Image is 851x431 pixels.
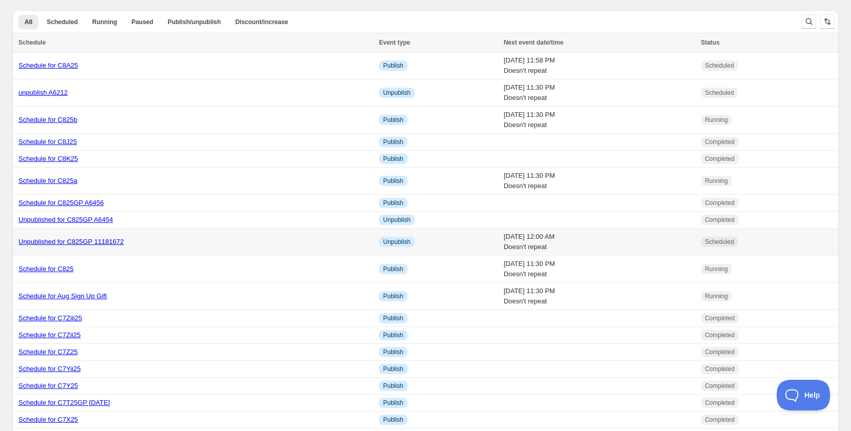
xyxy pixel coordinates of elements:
[92,18,117,26] span: Running
[705,399,735,407] span: Completed
[501,52,698,79] td: [DATE] 11:58 PM Doesn't repeat
[18,365,81,373] a: Schedule for C7Yii25
[18,265,74,273] a: Schedule for C825
[25,18,32,26] span: All
[383,177,403,185] span: Publish
[383,365,403,373] span: Publish
[705,348,735,356] span: Completed
[501,229,698,256] td: [DATE] 12:00 AM Doesn't repeat
[383,116,403,124] span: Publish
[383,399,403,407] span: Publish
[705,365,735,373] span: Completed
[705,199,735,207] span: Completed
[18,116,77,124] a: Schedule for C825b
[18,89,68,96] a: unpublish A6212
[18,331,80,339] a: Schedule for C7Zii25
[383,155,403,163] span: Publish
[235,18,288,26] span: Discount/increase
[705,292,728,300] span: Running
[132,18,154,26] span: Paused
[383,138,403,146] span: Publish
[802,14,816,29] button: Search and filter results
[18,382,78,389] a: Schedule for C7Y25
[705,238,734,246] span: Scheduled
[383,265,403,273] span: Publish
[820,14,835,29] button: Sort the results
[705,138,735,146] span: Completed
[383,416,403,424] span: Publish
[501,283,698,310] td: [DATE] 11:30 PM Doesn't repeat
[18,199,104,207] a: Schedule for C825GP A6456
[383,61,403,70] span: Publish
[379,39,410,46] span: Event type
[47,18,78,26] span: Scheduled
[18,399,110,406] a: Schedule for C7T25GP [DATE]
[18,238,124,245] a: Unpublished for C825GP 11181672
[18,39,46,46] span: Schedule
[383,238,410,246] span: Unpublish
[383,382,403,390] span: Publish
[705,155,735,163] span: Completed
[501,168,698,195] td: [DATE] 11:30 PM Doesn't repeat
[383,89,410,97] span: Unpublish
[705,216,735,224] span: Completed
[501,79,698,107] td: [DATE] 11:30 PM Doesn't repeat
[705,177,728,185] span: Running
[705,89,734,97] span: Scheduled
[705,61,734,70] span: Scheduled
[18,155,78,162] a: Schedule for C8K25
[504,39,564,46] span: Next event date/time
[383,331,403,339] span: Publish
[705,382,735,390] span: Completed
[705,314,735,322] span: Completed
[383,216,410,224] span: Unpublish
[501,256,698,283] td: [DATE] 11:30 PM Doesn't repeat
[167,18,221,26] span: Publish/unpublish
[383,348,403,356] span: Publish
[18,216,113,223] a: Unpublished for C825GP A6454
[383,199,403,207] span: Publish
[18,416,78,423] a: Schedule for C7X25
[501,107,698,134] td: [DATE] 11:30 PM Doesn't repeat
[18,348,78,356] a: Schedule for C7Z25
[701,39,720,46] span: Status
[705,265,728,273] span: Running
[777,380,831,411] iframe: Toggle Customer Support
[383,292,403,300] span: Publish
[705,116,728,124] span: Running
[18,292,107,300] a: Schedule for Aug Sign Up Gift
[705,331,735,339] span: Completed
[383,314,403,322] span: Publish
[705,416,735,424] span: Completed
[18,61,78,69] a: Schedule for C8A25
[18,314,82,322] a: Schedule for C7Ziii25
[18,138,77,146] a: Schedule for C8J25
[18,177,77,184] a: Schedule for C825a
